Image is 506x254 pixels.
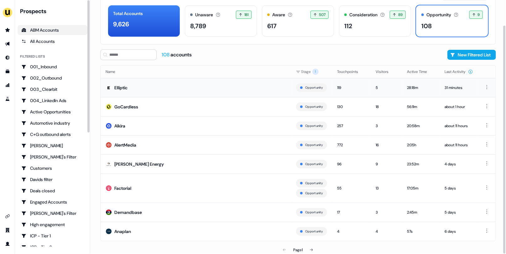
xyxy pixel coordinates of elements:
[18,129,87,139] a: Go to C+G outbound alerts
[3,53,13,63] a: Go to Inbound
[21,188,84,194] div: Deals closed
[296,69,327,75] div: Stage
[162,51,170,58] span: 108
[18,220,87,230] a: Go to High engagement
[337,123,366,129] div: 257
[18,62,87,72] a: Go to 001_Inbound
[244,12,249,18] span: 181
[3,39,13,49] a: Go to outbound experience
[114,185,131,191] div: Factorial
[18,242,87,252] a: Go to ICP - Tier 2
[114,123,125,129] div: Alkira
[101,65,291,78] th: Name
[478,12,480,18] span: 9
[445,104,473,110] div: about 1 hour
[114,228,131,235] div: Anaplan
[407,185,435,191] div: 17:05m
[18,107,87,117] a: Go to Active Opportunities
[337,85,366,91] div: 119
[376,104,397,110] div: 18
[407,209,435,215] div: 2:45m
[18,73,87,83] a: Go to 002_Outbound
[113,19,129,29] div: 9,626
[18,96,87,106] a: Go to 004_LinkedIn Ads
[305,180,323,186] button: Opportunity
[349,12,378,18] div: Consideration
[337,185,366,191] div: 55
[113,10,143,17] div: Total Accounts
[407,85,435,91] div: 28:18m
[407,228,435,235] div: 57s
[3,225,13,235] a: Go to team
[114,85,128,91] div: Elliptic
[445,123,473,129] div: about 11 hours
[376,209,397,215] div: 3
[445,185,473,191] div: 5 days
[18,141,87,151] a: Go to Charlotte Stone
[376,85,397,91] div: 5
[407,142,435,148] div: 2:05h
[3,211,13,221] a: Go to integrations
[3,66,13,76] a: Go to templates
[21,154,84,160] div: [PERSON_NAME]'s Filter
[18,163,87,173] a: Go to Customers
[305,190,323,196] button: Opportunity
[398,12,403,18] span: 89
[312,69,319,75] span: 1
[21,221,84,228] div: High engagement
[114,161,164,167] div: [PERSON_NAME] Energy
[293,247,303,253] div: Page 1
[21,97,84,104] div: 004_LinkedIn Ads
[337,228,366,235] div: 4
[21,120,84,126] div: Automotive industry
[114,104,138,110] div: GoCardless
[376,161,397,167] div: 9
[305,229,323,234] button: Opportunity
[445,228,473,235] div: 6 days
[305,104,323,110] button: Opportunity
[426,12,451,18] div: Opportunity
[18,231,87,241] a: Go to ICP - Tier 1
[21,38,84,44] div: All Accounts
[376,185,397,191] div: 13
[190,21,206,31] div: 8,789
[21,176,84,183] div: Davids filter
[445,85,473,91] div: 31 minutes
[21,64,84,70] div: 001_Inbound
[445,161,473,167] div: 4 days
[21,131,84,137] div: C+G outbound alerts
[18,25,87,35] a: ABM Accounts
[18,174,87,184] a: Go to Davids filter
[18,152,87,162] a: Go to Charlotte's Filter
[18,118,87,128] a: Go to Automotive industry
[445,142,473,148] div: about 11 hours
[18,197,87,207] a: Go to Engaged Accounts
[18,208,87,218] a: Go to Geneviève's Filter
[272,12,285,18] div: Aware
[305,161,323,167] button: Opportunity
[3,94,13,104] a: Go to experiments
[407,161,435,167] div: 23:52m
[376,142,397,148] div: 16
[407,104,435,110] div: 56:11m
[18,84,87,94] a: Go to 003_Clearbit
[21,86,84,92] div: 003_Clearbit
[195,12,213,18] div: Unaware
[376,228,397,235] div: 4
[20,54,45,59] div: Filtered lists
[305,210,323,215] button: Opportunity
[3,25,13,35] a: Go to prospects
[21,27,84,33] div: ABM Accounts
[21,244,84,250] div: ICP - Tier 2
[337,142,366,148] div: 772
[18,36,87,46] a: All accounts
[376,66,396,77] button: Visitors
[21,233,84,239] div: ICP - Tier 1
[319,12,326,18] span: 507
[21,165,84,171] div: Customers
[21,109,84,115] div: Active Opportunities
[20,8,87,15] div: Prospects
[267,21,277,31] div: 617
[337,161,366,167] div: 96
[305,123,323,129] button: Opportunity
